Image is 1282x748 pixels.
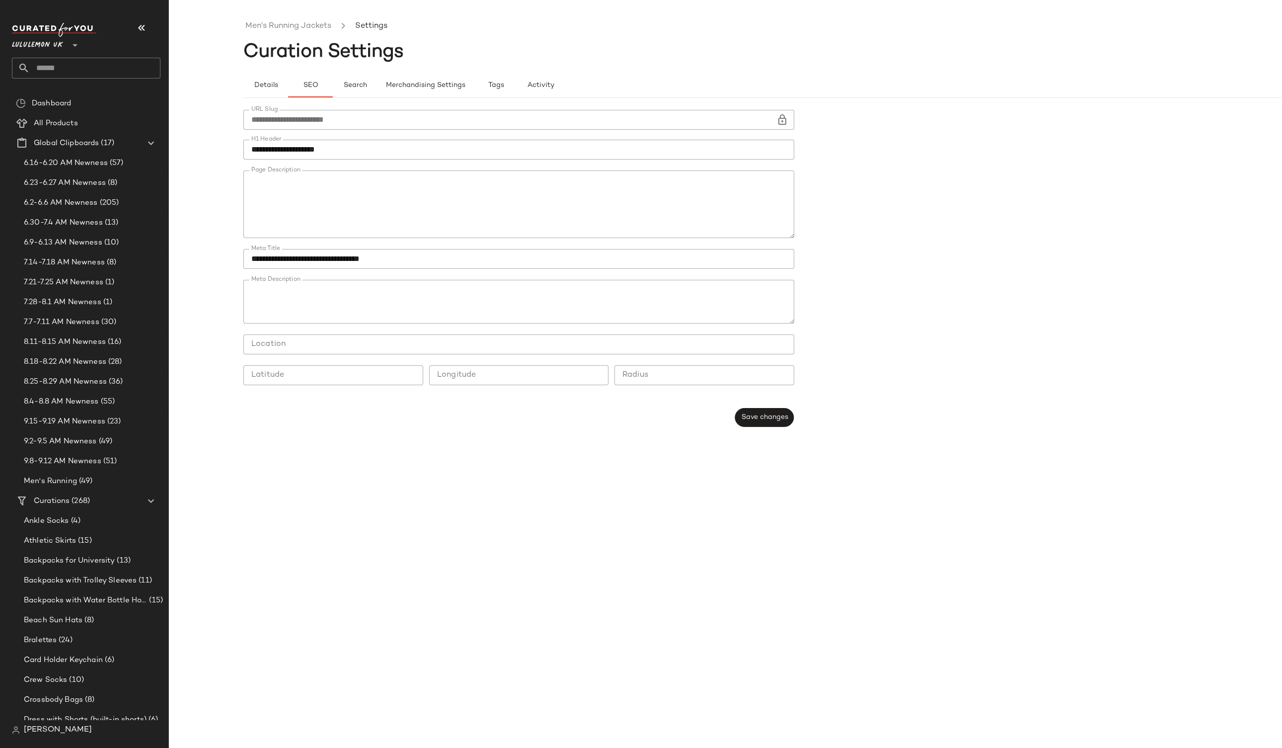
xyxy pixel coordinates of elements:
[24,158,108,169] span: 6.16-6.20 AM Newness
[102,237,119,249] span: (10)
[24,714,147,726] span: Dress with Shorts (built-in shorts)
[147,595,163,606] span: (15)
[70,496,90,507] span: (268)
[24,476,77,487] span: Men's Running
[24,595,147,606] span: Backpacks with Water Bottle Holder
[16,98,26,108] img: svg%3e
[24,724,92,736] span: [PERSON_NAME]
[24,436,97,447] span: 9.2-9.5 AM Newness
[82,615,94,626] span: (8)
[69,515,80,527] span: (4)
[24,277,103,288] span: 7.21-7.25 AM Newness
[24,356,106,368] span: 8.18-8.22 AM Newness
[12,23,96,37] img: cfy_white_logo.C9jOOHJF.svg
[103,217,119,229] span: (13)
[24,635,57,646] span: Bralettes
[24,555,115,567] span: Backpacks for University
[24,674,67,686] span: Crew Socks
[57,635,73,646] span: (24)
[108,158,124,169] span: (57)
[76,535,92,547] span: (15)
[101,297,112,308] span: (1)
[24,297,101,308] span: 7.28-8.1 AM Newness
[12,34,63,52] span: Lululemon UK
[77,476,93,487] span: (49)
[34,138,99,149] span: Global Clipboards
[105,416,121,427] span: (23)
[24,317,99,328] span: 7.7-7.11 AM Newness
[24,177,106,189] span: 6.23-6.27 AM Newness
[24,615,82,626] span: Beach Sun Hats
[106,356,122,368] span: (28)
[34,118,78,129] span: All Products
[24,197,98,209] span: 6.2-6.6 AM Newness
[98,197,119,209] span: (205)
[24,535,76,547] span: Athletic Skirts
[302,82,318,89] span: SEO
[97,436,113,447] span: (49)
[24,655,103,666] span: Card Holder Keychain
[99,396,115,408] span: (55)
[24,237,102,249] span: 6.9-6.13 AM Newness
[488,82,504,89] span: Tags
[741,414,788,421] span: Save changes
[99,317,117,328] span: (30)
[106,336,122,348] span: (16)
[147,714,158,726] span: (6)
[343,82,367,89] span: Search
[24,575,137,586] span: Backpacks with Trolley Sleeves
[24,376,107,388] span: 8.25-8.29 AM Newness
[105,257,116,268] span: (8)
[243,42,404,62] span: Curation Settings
[83,694,94,706] span: (8)
[12,726,20,734] img: svg%3e
[527,82,554,89] span: Activity
[24,396,99,408] span: 8.4-8.8 AM Newness
[32,98,71,109] span: Dashboard
[115,555,131,567] span: (13)
[24,515,69,527] span: Ankle Socks
[24,694,83,706] span: Crossbody Bags
[735,408,794,427] button: Save changes
[106,177,117,189] span: (8)
[103,277,114,288] span: (1)
[34,496,70,507] span: Curations
[24,217,103,229] span: 6.30-7.4 AM Newness
[101,456,117,467] span: (51)
[24,336,106,348] span: 8.11-8.15 AM Newness
[24,456,101,467] span: 9.8-9.12 AM Newness
[385,82,465,89] span: Merchandising Settings
[24,257,105,268] span: 7.14-7.18 AM Newness
[353,20,389,33] li: Settings
[107,376,123,388] span: (36)
[103,655,114,666] span: (6)
[253,82,278,89] span: Details
[245,20,331,33] a: Men's Running Jackets
[137,575,152,586] span: (11)
[67,674,84,686] span: (10)
[24,416,105,427] span: 9.15-9.19 AM Newness
[99,138,114,149] span: (17)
